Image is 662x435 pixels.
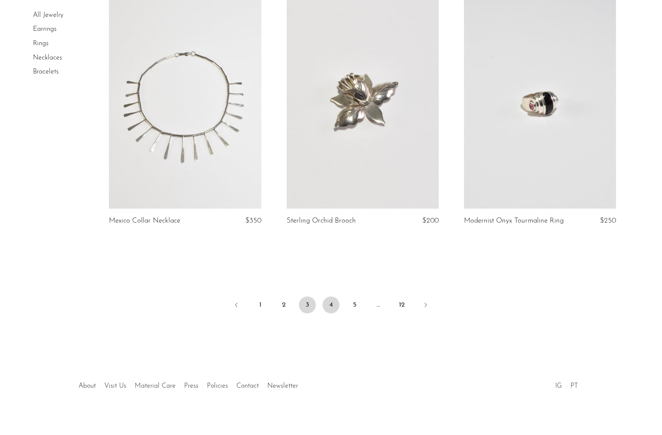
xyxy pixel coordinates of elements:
a: 5 [346,296,363,313]
a: Next [417,296,434,315]
a: Contact [236,383,259,389]
a: 12 [393,296,410,313]
a: Previous [228,296,245,315]
a: IG [555,383,562,389]
span: $250 [600,217,616,224]
a: Material Care [135,383,176,389]
ul: Quick links [74,376,302,392]
a: About [79,383,96,389]
a: Visit Us [104,383,126,389]
a: Earrings [33,26,57,33]
a: 4 [323,296,339,313]
a: Modernist Onyx Tourmaline Ring [464,217,564,225]
a: PT [570,383,578,389]
a: Policies [207,383,228,389]
a: Mexico Collar Necklace [109,217,180,225]
a: All Jewelry [33,12,63,19]
span: $350 [245,217,261,224]
a: Bracelets [33,68,59,75]
a: Sterling Orchid Brooch [287,217,356,225]
span: $200 [422,217,439,224]
a: Rings [33,40,49,47]
a: Necklaces [33,54,62,61]
a: Press [184,383,198,389]
a: 1 [252,296,269,313]
ul: Social Medias [551,376,582,392]
a: 2 [275,296,292,313]
span: … [370,296,387,313]
span: 3 [299,296,316,313]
